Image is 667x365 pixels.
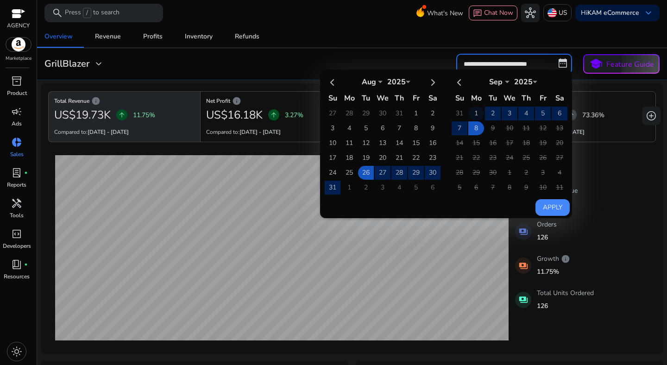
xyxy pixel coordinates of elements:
[10,211,24,220] p: Tools
[7,21,30,30] p: AGENCY
[510,100,650,102] h6: Ad Spend
[11,346,22,357] span: light_mode
[383,77,410,87] div: 2025
[535,199,570,216] button: Apply
[24,263,28,266] span: fiber_manual_record
[24,171,28,175] span: fiber_manual_record
[11,76,22,87] span: inventory_2
[143,33,163,40] div: Profits
[11,106,22,117] span: campaign
[515,224,531,240] mat-icon: payments
[537,254,570,264] p: Growth
[537,288,594,298] p: Total Units Ordered
[537,267,570,277] p: 11.75%
[537,301,594,311] p: 126
[537,233,557,242] p: 126
[285,110,303,120] p: 3.27%
[561,254,570,264] span: info
[547,8,557,18] img: us.svg
[646,110,657,121] span: add_circle
[606,59,654,70] p: Feature Guide
[83,8,91,18] span: /
[6,55,31,62] p: Marketplace
[10,150,24,158] p: Sales
[6,38,31,51] img: amazon.svg
[7,89,27,97] p: Product
[515,258,531,274] mat-icon: payments
[525,7,536,19] span: hub
[206,100,346,102] h6: Net Profit
[581,10,639,16] p: Hi
[185,33,213,40] div: Inventory
[235,33,259,40] div: Refunds
[355,77,383,87] div: Aug
[427,5,463,21] span: What's New
[239,128,281,136] b: [DATE] - [DATE]
[91,96,101,106] span: info
[206,128,281,136] p: Compared to:
[3,242,31,250] p: Developers
[587,8,639,17] b: KAM eCommerce
[515,292,531,308] mat-icon: payments
[4,272,30,281] p: Resources
[232,96,241,106] span: info
[559,5,567,21] p: US
[582,110,604,120] p: 73.36%
[589,57,603,71] span: school
[12,120,22,128] p: Ads
[484,8,513,17] span: Chat Now
[11,198,22,209] span: handyman
[482,77,510,87] div: Sep
[473,9,482,18] span: chat
[11,137,22,148] span: donut_small
[44,33,73,40] div: Overview
[88,128,129,136] b: [DATE] - [DATE]
[11,228,22,239] span: code_blocks
[118,111,126,119] span: arrow_upward
[537,220,557,229] p: Orders
[510,77,537,87] div: 2025
[54,108,111,122] h2: US$19.73K
[54,128,129,136] p: Compared to:
[133,110,155,120] p: 11.75%
[52,7,63,19] span: search
[11,259,22,270] span: book_4
[54,100,195,102] h6: Total Revenue
[583,54,660,74] button: schoolFeature Guide
[44,58,89,69] h3: GrillBlazer
[93,58,104,69] span: expand_more
[7,181,26,189] p: Reports
[11,167,22,178] span: lab_profile
[95,33,121,40] div: Revenue
[270,111,277,119] span: arrow_upward
[469,6,517,20] button: chatChat Now
[206,108,263,122] h2: US$16.18K
[65,8,120,18] p: Press to search
[642,107,661,125] button: add_circle
[521,4,540,22] button: hub
[643,7,654,19] span: keyboard_arrow_down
